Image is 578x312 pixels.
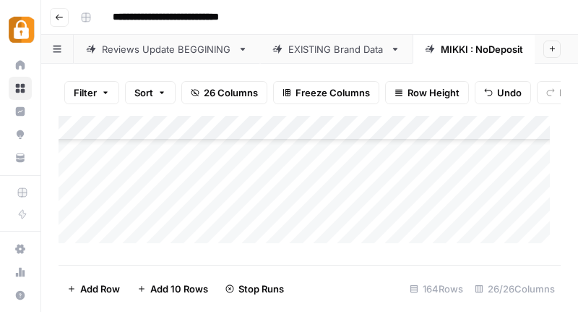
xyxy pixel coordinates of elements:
a: Settings [9,237,32,261]
a: Your Data [9,146,32,169]
button: Add Row [59,277,129,300]
a: Usage [9,261,32,284]
span: Freeze Columns [296,85,370,100]
button: Help + Support [9,284,32,307]
a: Reviews Update BEGGINING [74,35,260,64]
span: Add 10 Rows [150,282,208,296]
img: Adzz Logo [9,17,35,43]
button: Undo [475,81,531,104]
span: Stop Runs [238,282,284,296]
button: Filter [64,81,119,104]
button: Sort [125,81,176,104]
button: Workspace: Adzz [9,12,32,48]
a: Insights [9,100,32,123]
button: Freeze Columns [273,81,379,104]
div: 164 Rows [404,277,469,300]
button: 26 Columns [181,81,267,104]
button: Row Height [385,81,469,104]
span: Filter [74,85,97,100]
div: EXISTING Brand Data [288,42,384,56]
span: 26 Columns [204,85,258,100]
div: 26/26 Columns [469,277,561,300]
button: Stop Runs [217,277,293,300]
a: Opportunities [9,123,32,146]
span: Row Height [407,85,460,100]
a: Browse [9,77,32,100]
div: Reviews Update BEGGINING [102,42,232,56]
span: Add Row [80,282,120,296]
a: Home [9,54,32,77]
span: Sort [134,85,153,100]
div: [PERSON_NAME] : NoDeposit [441,42,573,56]
a: EXISTING Brand Data [260,35,413,64]
button: Add 10 Rows [129,277,217,300]
span: Undo [497,85,522,100]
